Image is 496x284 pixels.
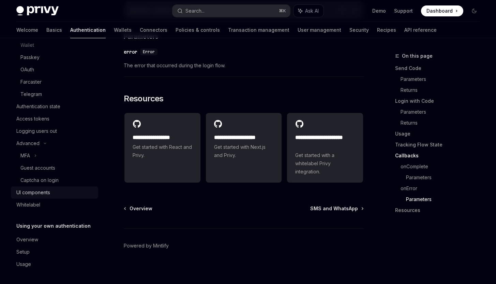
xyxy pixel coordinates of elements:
a: Policies & controls [176,22,220,38]
a: Wallets [114,22,132,38]
a: Powered by Mintlify [124,242,169,249]
div: Search... [185,7,205,15]
a: Send Code [395,63,485,74]
a: Setup [11,246,98,258]
a: Dashboard [421,5,463,16]
img: dark logo [16,6,59,16]
a: Login with Code [395,96,485,106]
span: Get started with React and Privy. [133,143,192,159]
a: SMS and WhatsApp [310,205,363,212]
div: Whitelabel [16,201,40,209]
h5: Using your own authentication [16,222,91,230]
span: Dashboard [426,8,453,14]
a: Authentication [70,22,106,38]
span: Get started with a whitelabel Privy integration. [295,151,355,176]
div: MFA [20,152,30,160]
a: Usage [11,258,98,270]
a: Resources [395,205,485,216]
div: Access tokens [16,115,49,123]
a: Returns [401,117,485,128]
a: Basics [46,22,62,38]
a: Authentication state [11,100,98,113]
a: Telegram [11,88,98,100]
a: Passkey [11,51,98,63]
div: Setup [16,248,30,256]
div: UI components [16,188,50,197]
a: Connectors [140,22,167,38]
a: Usage [395,128,485,139]
a: Logging users out [11,125,98,137]
span: Resources [124,93,164,104]
div: OAuth [20,66,34,74]
span: Error [143,49,155,55]
a: onComplete [401,161,485,172]
span: Ask AI [305,8,319,14]
a: UI components [11,186,98,199]
a: Returns [401,85,485,96]
a: Farcaster [11,76,98,88]
div: Guest accounts [20,164,55,172]
a: Overview [11,233,98,246]
a: Captcha on login [11,174,98,186]
div: Telegram [20,90,42,98]
a: Callbacks [395,150,485,161]
div: Farcaster [20,78,42,86]
a: Tracking Flow State [395,139,485,150]
a: Parameters [406,172,485,183]
span: SMS and WhatsApp [310,205,358,212]
div: Overview [16,236,38,244]
a: Support [394,8,413,14]
div: Usage [16,260,31,268]
a: Whitelabel [11,199,98,211]
a: Demo [372,8,386,14]
a: User management [298,22,341,38]
div: Authentication state [16,102,60,111]
button: Ask AI [294,5,324,17]
a: Guest accounts [11,162,98,174]
a: API reference [404,22,437,38]
div: error [124,48,137,55]
button: Search...⌘K [172,5,290,17]
a: Access tokens [11,113,98,125]
div: Passkey [20,53,40,61]
a: Parameters [406,194,485,205]
a: Parameters [401,106,485,117]
button: Toggle dark mode [469,5,480,16]
a: Security [349,22,369,38]
a: Parameters [401,74,485,85]
span: Get started with Next.js and Privy. [214,143,274,159]
div: Logging users out [16,127,57,135]
span: The error that occurred during the login flow. [124,61,364,70]
span: On this page [402,52,433,60]
a: Overview [124,205,152,212]
a: OAuth [11,63,98,76]
a: Recipes [377,22,396,38]
span: ⌘ K [279,8,286,14]
a: onError [401,183,485,194]
a: Welcome [16,22,38,38]
span: Overview [130,205,152,212]
a: Transaction management [228,22,289,38]
div: Advanced [16,139,40,147]
div: Captcha on login [20,176,59,184]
